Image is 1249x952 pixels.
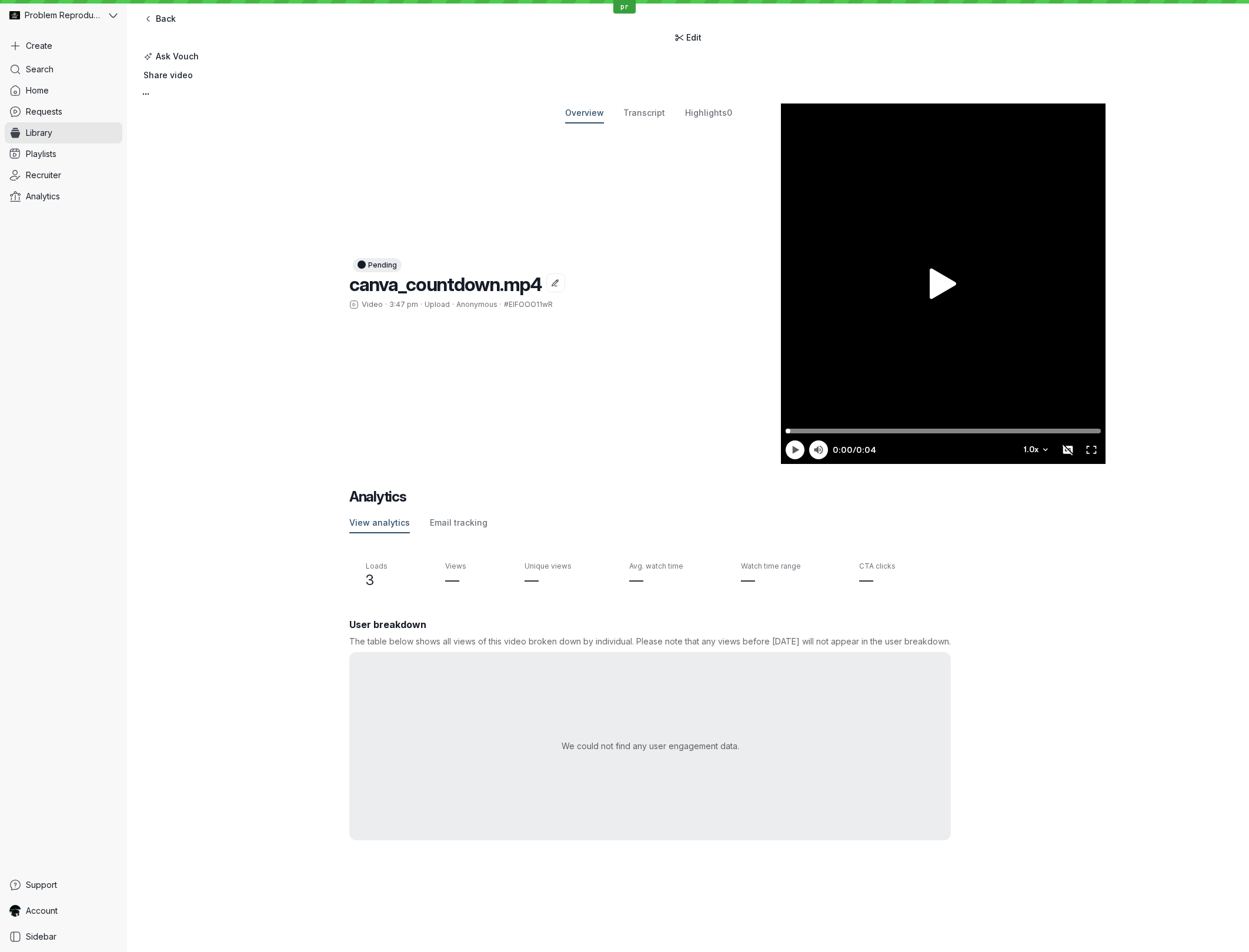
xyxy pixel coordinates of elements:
button: Problem Reproductions avatarProblem Reproductions [5,5,122,26]
a: Back [136,9,183,28]
img: Shez Katrak avatar [9,905,21,917]
a: Edit [136,28,1240,47]
span: Overview [565,107,604,119]
span: 3 [366,571,426,590]
span: Upload [425,300,450,309]
button: Create [5,35,122,56]
div: Problem Reproductions [5,5,106,26]
span: Requests [26,106,62,118]
span: — [859,571,934,590]
a: Shez Katrak avatarAccount [5,900,122,921]
div: Pending [353,258,402,272]
a: Sidebar [5,926,122,947]
span: Playlists [26,148,56,160]
span: Video [362,300,383,309]
span: Email tracking [430,517,487,529]
span: Sidebar [26,931,56,943]
a: Requests [5,101,122,122]
span: Analytics [26,191,60,202]
span: — [445,571,505,590]
span: Back [156,13,176,25]
span: Avg. watch time [629,562,722,571]
span: Anonymous [456,300,497,309]
span: Problem Reproductions [25,9,100,21]
span: Account [26,905,58,917]
button: Edit title [546,273,565,292]
p: The table below shows all views of this video broken down by individual. Please note that any vie... [349,636,951,647]
span: canva_countdown.mp4 [349,273,542,296]
span: Loads [366,562,426,571]
a: Library [5,122,122,143]
span: · [497,300,504,309]
span: Recruiter [26,169,61,181]
a: Home [5,80,122,101]
a: Search [5,59,122,80]
span: Edit [686,32,702,44]
a: Playlists [5,143,122,165]
img: Problem Reproductions avatar [9,10,20,21]
span: Watch time range [741,562,840,571]
span: Transcript [623,107,665,119]
span: Create [26,40,52,52]
span: Support [26,879,57,891]
a: Recruiter [5,165,122,186]
span: Share video [143,69,193,81]
span: Library [26,127,52,139]
a: Support [5,874,122,896]
button: Share video [136,66,200,85]
span: Home [26,85,49,96]
h3: User breakdown [349,618,951,631]
span: — [629,571,722,590]
span: Views [445,562,505,571]
span: · [418,300,425,309]
span: View analytics [349,517,410,529]
span: — [525,571,610,590]
button: More actions [136,85,155,103]
button: Ask Vouch [136,47,206,66]
span: Search [26,64,54,75]
span: 0 [727,107,732,119]
h2: Analytics [349,487,951,506]
span: — [741,571,840,590]
div: We could not find any user engagement data. [562,740,739,752]
span: Highlights [685,107,727,119]
span: 3:47 pm [389,300,418,309]
a: Analytics [5,186,122,207]
span: #EIFOOO11wR [504,300,553,309]
button: Pending [349,258,405,273]
span: · [450,300,456,309]
span: · [383,300,389,309]
span: Unique views [525,562,610,571]
span: CTA clicks [859,562,934,571]
span: Ask Vouch [156,51,199,62]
